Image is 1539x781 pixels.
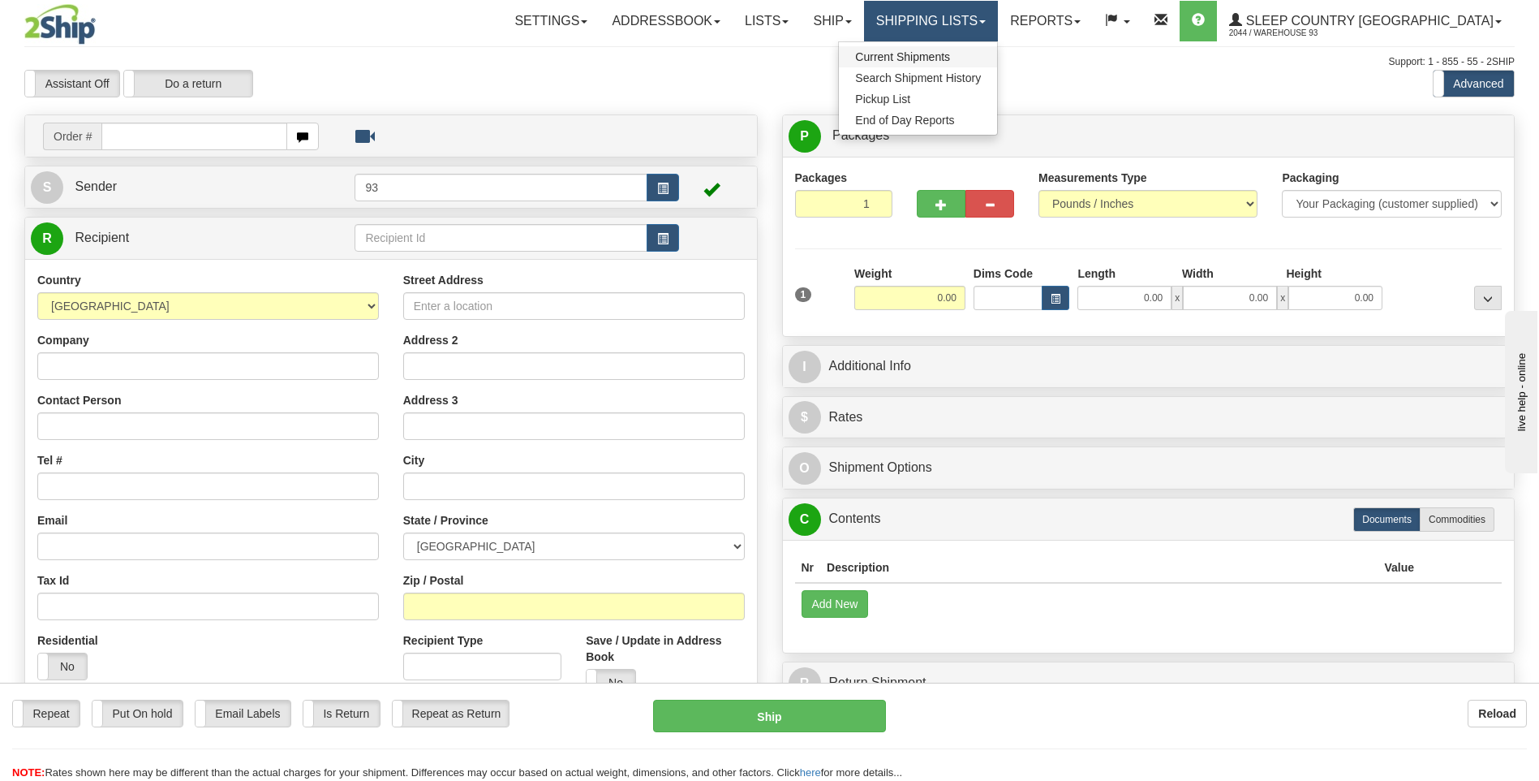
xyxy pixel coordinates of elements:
[37,452,62,468] label: Tel #
[795,553,821,583] th: Nr
[37,392,121,408] label: Contact Person
[1242,14,1494,28] span: Sleep Country [GEOGRAPHIC_DATA]
[839,46,997,67] a: Current Shipments
[854,265,892,282] label: Weight
[12,766,45,779] span: NOTE:
[1277,286,1288,310] span: x
[124,71,252,97] label: Do a return
[38,654,87,680] label: No
[1182,265,1214,282] label: Width
[1353,507,1421,532] label: Documents
[1420,507,1494,532] label: Commodities
[75,179,117,193] span: Sender
[1038,170,1147,186] label: Measurements Type
[998,1,1093,41] a: Reports
[37,512,67,529] label: Email
[37,632,98,649] label: Residential
[37,272,81,288] label: Country
[1474,286,1502,310] div: ...
[403,512,488,529] label: State / Province
[855,71,981,84] span: Search Shipment History
[303,701,380,727] label: Is Return
[587,670,635,696] label: No
[855,93,910,106] span: Pickup List
[800,766,821,779] a: here
[1282,170,1339,186] label: Packaging
[789,503,821,536] span: C
[839,88,997,110] a: Pickup List
[1171,286,1183,310] span: x
[974,265,1033,282] label: Dims Code
[864,1,998,41] a: Shipping lists
[600,1,733,41] a: Addressbook
[802,590,869,618] button: Add New
[1502,308,1537,473] iframe: chat widget
[403,572,464,589] label: Zip / Postal
[24,55,1515,69] div: Support: 1 - 855 - 55 - 2SHIP
[37,332,89,348] label: Company
[801,1,863,41] a: Ship
[855,50,950,63] span: Current Shipments
[653,700,885,732] button: Ship
[789,119,1509,153] a: P Packages
[855,114,954,127] span: End of Day Reports
[795,287,812,302] span: 1
[502,1,600,41] a: Settings
[839,110,997,131] a: End of Day Reports
[789,503,1509,536] a: CContents
[393,701,509,727] label: Repeat as Return
[789,401,821,434] span: $
[1077,265,1116,282] label: Length
[1478,707,1516,720] b: Reload
[789,350,1509,383] a: IAdditional Info
[403,392,458,408] label: Address 3
[1378,553,1421,583] th: Value
[789,451,1509,485] a: OShipment Options
[403,632,484,649] label: Recipient Type
[403,292,745,320] input: Enter a location
[43,123,101,150] span: Order #
[92,701,183,727] label: Put On hold
[31,222,319,255] a: R Recipient
[31,170,355,204] a: S Sender
[789,667,1509,700] a: RReturn Shipment
[24,4,96,45] img: logo2044.jpg
[586,632,744,665] label: Save / Update in Address Book
[820,553,1378,583] th: Description
[789,401,1509,434] a: $Rates
[789,120,821,153] span: P
[31,222,63,255] span: R
[1229,25,1351,41] span: 2044 / Warehouse 93
[403,332,458,348] label: Address 2
[25,71,119,97] label: Assistant Off
[13,701,80,727] label: Repeat
[196,701,290,727] label: Email Labels
[1434,71,1514,97] label: Advanced
[37,572,69,589] label: Tax Id
[789,667,821,700] span: R
[789,351,821,383] span: I
[355,174,647,201] input: Sender Id
[403,272,484,288] label: Street Address
[1468,700,1527,727] button: Reload
[789,452,821,485] span: O
[31,171,63,204] span: S
[355,224,647,252] input: Recipient Id
[1286,265,1322,282] label: Height
[795,170,848,186] label: Packages
[832,128,889,142] span: Packages
[75,231,129,244] span: Recipient
[1217,1,1514,41] a: Sleep Country [GEOGRAPHIC_DATA] 2044 / Warehouse 93
[12,14,150,26] div: live help - online
[733,1,801,41] a: Lists
[839,67,997,88] a: Search Shipment History
[403,452,424,468] label: City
